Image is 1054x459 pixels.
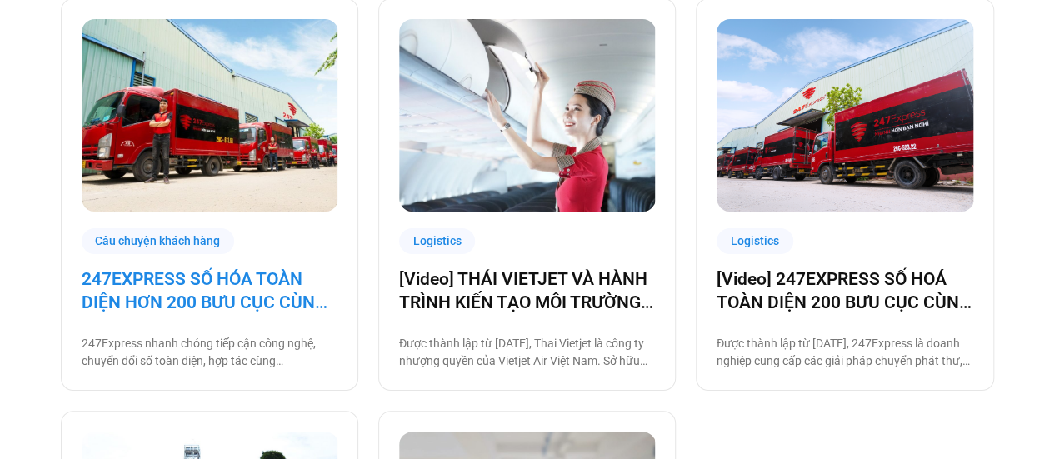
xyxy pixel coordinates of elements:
[399,335,655,370] p: Được thành lập từ [DATE], Thai Vietjet là công ty nhượng quyền của Vietjet Air Việt Nam. Sở hữu 1...
[82,228,235,254] div: Câu chuyện khách hàng
[82,335,337,370] p: 247Express nhanh chóng tiếp cận công nghệ, chuyển đổi số toàn diện, hợp tác cùng [DOMAIN_NAME] để...
[717,267,972,314] a: [Video] 247EXPRESS SỐ HOÁ TOÀN DIỆN 200 BƯU CỤC CÙNG [DOMAIN_NAME]
[399,267,655,314] a: [Video] THÁI VIETJET VÀ HÀNH TRÌNH KIẾN TẠO MÔI TRƯỜNG LÀM VIỆC SỐ CÙNG [DOMAIN_NAME]
[82,19,338,212] img: 247 express chuyển đổi số cùng base
[399,228,476,254] div: Logistics
[717,228,793,254] div: Logistics
[82,267,337,314] a: 247EXPRESS SỐ HÓA TOÀN DIỆN HƠN 200 BƯU CỤC CÙNG [DOMAIN_NAME]
[717,335,972,370] p: Được thành lập từ [DATE], 247Express là doanh nghiệp cung cấp các giải pháp chuyển phát thư, hàng...
[399,19,655,212] a: Thai VietJet chuyển đổi số cùng Basevn
[399,19,656,212] img: Thai VietJet chuyển đổi số cùng Basevn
